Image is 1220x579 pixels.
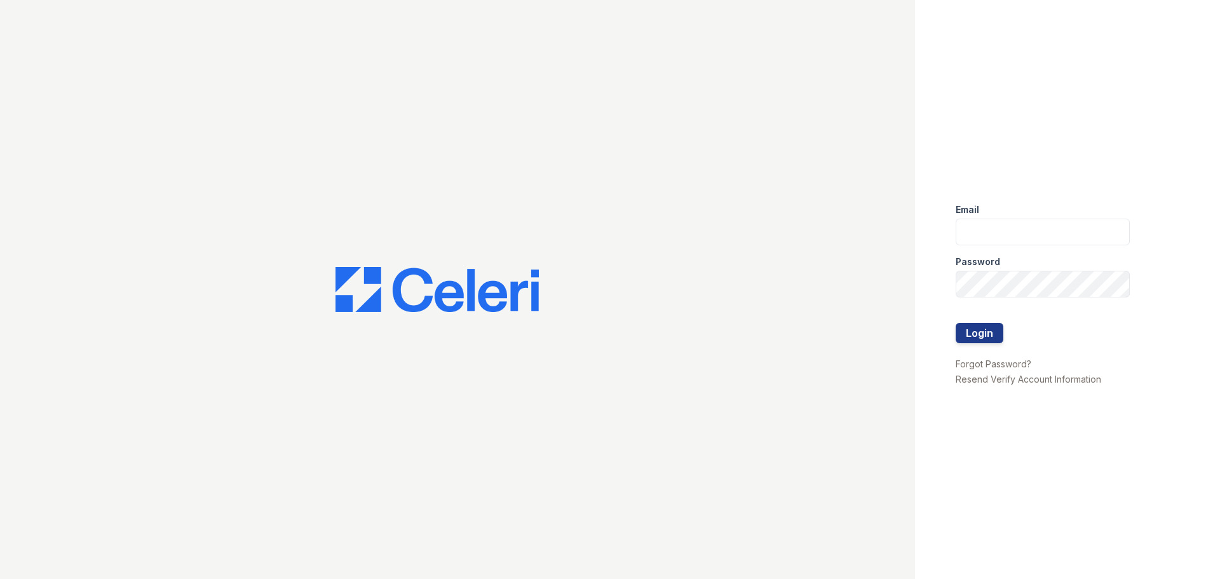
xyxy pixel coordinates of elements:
[956,323,1003,343] button: Login
[335,267,539,313] img: CE_Logo_Blue-a8612792a0a2168367f1c8372b55b34899dd931a85d93a1a3d3e32e68fde9ad4.png
[956,358,1031,369] a: Forgot Password?
[956,203,979,216] label: Email
[956,374,1101,385] a: Resend Verify Account Information
[956,255,1000,268] label: Password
